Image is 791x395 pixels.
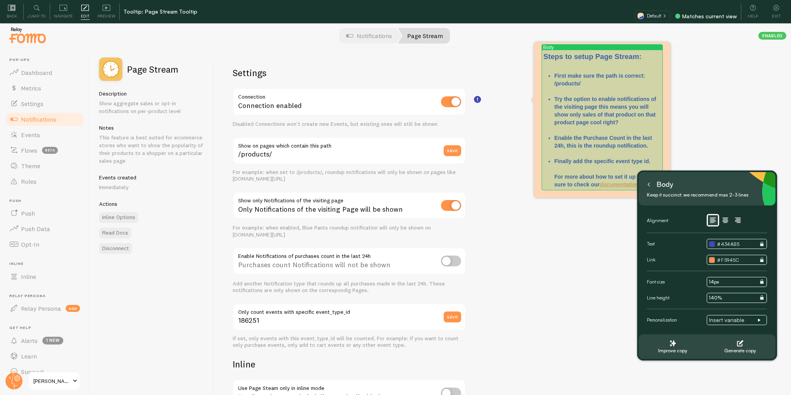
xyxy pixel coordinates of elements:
[99,57,122,81] img: fomo_icons_page_stream.svg
[66,305,80,312] span: new
[5,174,85,189] a: Rules
[5,221,85,237] a: Push Data
[21,162,40,170] span: Theme
[444,145,461,156] button: save
[5,80,85,96] a: Metrics
[21,69,52,77] span: Dashboard
[9,261,85,266] span: Inline
[5,96,85,111] a: Settings
[9,57,85,63] span: Pop-ups
[233,247,466,276] div: Purchases count Notifications will not be shown
[99,90,204,97] h5: Description
[5,143,85,158] a: Flows beta
[5,127,85,143] a: Events
[5,65,85,80] a: Dashboard
[5,205,85,221] a: Push
[5,348,85,364] a: Learn
[42,147,58,154] span: beta
[233,137,466,150] label: Show on pages which contain this path
[42,337,63,345] span: 1 new
[233,169,466,183] div: For example: when set to /products/, roundup notifications will only be shown on pages like [DOMA...
[99,183,204,191] p: Immediately
[21,305,61,312] span: Relay Persona
[99,174,204,181] h5: Events created
[21,100,44,108] span: Settings
[99,212,138,223] a: Inline Options
[233,67,466,79] h2: Settings
[444,311,461,322] button: save
[600,181,639,188] a: documentation
[21,225,50,233] span: Push Data
[21,209,35,217] span: Push
[233,121,466,128] div: Disabled Connections won't create new Events, but existing ones will still be shown
[5,158,85,174] a: Theme
[233,335,466,349] div: If set, only events with this event_type_id will be counted. For example: if you want to count on...
[5,269,85,284] a: Inline
[99,134,204,165] p: This feature is best suited for ecommerce stores who want to show the popularity of their product...
[21,146,37,154] span: Flows
[21,115,56,123] span: Notifications
[9,325,85,331] span: Get Help
[554,157,661,188] p: Finally add the specific event type id. For more about how to set it up make sure to check our .
[9,294,85,299] span: Relay Persona
[21,337,38,345] span: Alerts
[8,25,47,45] img: fomo-relay-logo-orange.svg
[28,372,80,390] a: [PERSON_NAME]-test-store
[99,99,204,115] p: Show aggregate sales or opt-in notifications on per-product level
[544,52,661,72] h3: Steps to setup Page Stream:
[99,200,204,207] h5: Actions
[5,111,85,127] a: Notifications
[5,237,85,252] a: Opt-In
[554,72,661,95] p: First make sure the path is correct: /products/
[474,96,481,103] svg: <h3>Steps to setup Page Stream:<br></h3><ul><li><p>First make sure the path is correct: /products...
[233,303,466,317] label: Only count events with specific event_type_id
[21,131,40,139] span: Events
[21,352,37,360] span: Learn
[127,64,178,74] h2: Page Stream
[21,368,44,376] span: Support
[233,280,466,294] div: Add another Notification type that rounds up all purchases made in the last 24h. These notificati...
[233,358,466,370] h2: Inline
[554,95,661,134] p: Try the option to enable notifications of the visiting page this means you will show only sales o...
[5,333,85,348] a: Alerts 1 new
[233,224,466,238] div: For example: when enabled, Blue Pants roundup notification will only be shown on [DOMAIN_NAME][URL]
[233,88,466,117] div: Connection enabled
[99,228,131,238] a: Read Docs
[233,137,466,164] input: /products/
[99,243,132,254] button: Disconnect
[21,177,37,185] span: Rules
[21,240,39,248] span: Opt-In
[21,273,36,280] span: Inline
[554,134,661,157] p: Enable the Purchase Count in the last 24h, this is the roundup notification.
[5,364,85,379] a: Support
[21,84,41,92] span: Metrics
[233,192,466,220] div: Only Notifications of the visiting Page will be shown
[33,376,70,386] span: [PERSON_NAME]-test-store
[99,124,204,131] h5: Notes
[9,198,85,204] span: Push
[5,301,85,316] a: Relay Persona new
